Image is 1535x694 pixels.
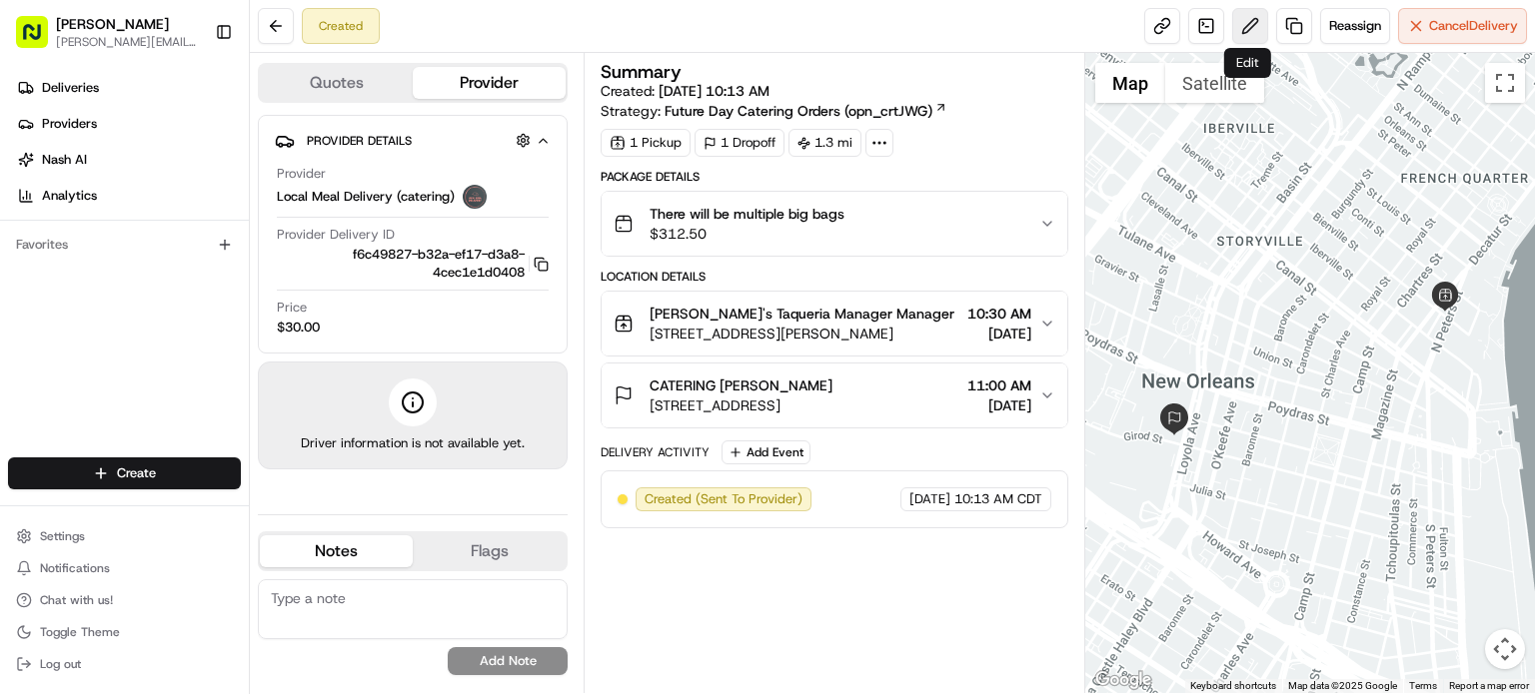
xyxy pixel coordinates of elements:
button: CancelDelivery [1398,8,1527,44]
button: [PERSON_NAME][PERSON_NAME][EMAIL_ADDRESS][DOMAIN_NAME] [8,8,207,56]
div: Package Details [601,169,1068,185]
button: [PERSON_NAME] [56,14,169,34]
img: 1736555255976-a54dd68f-1ca7-489b-9aae-adbdc363a1c4 [40,310,56,326]
a: Providers [8,108,249,140]
button: Create [8,457,241,489]
span: $312.50 [650,224,844,244]
button: Keyboard shortcuts [1190,679,1276,693]
div: Start new chat [90,190,328,210]
span: Providers [42,115,97,133]
button: Show street map [1095,63,1165,103]
button: [PERSON_NAME][EMAIL_ADDRESS][DOMAIN_NAME] [56,34,199,50]
span: [DATE] [77,362,118,378]
button: Log out [8,650,241,678]
button: Toggle Theme [8,618,241,646]
span: Deliveries [42,79,99,97]
span: 10:30 AM [967,304,1031,324]
a: Open this area in Google Maps (opens a new window) [1090,667,1156,693]
span: [STREET_ADDRESS][PERSON_NAME] [650,324,954,344]
button: Settings [8,522,241,550]
a: Deliveries [8,72,249,104]
a: Powered byPylon [141,493,242,509]
span: [STREET_ADDRESS] [650,395,832,415]
div: Location Details [601,269,1068,285]
span: Future Day Catering Orders (opn_crtJWG) [665,101,932,121]
span: Provider [277,165,326,183]
button: Show satellite imagery [1165,63,1264,103]
div: We're available if you need us! [90,210,275,226]
a: 📗Knowledge Base [12,437,161,473]
a: Analytics [8,180,249,212]
span: Analytics [42,187,97,205]
span: Reassign [1329,17,1381,35]
span: Pylon [199,494,242,509]
button: Provider [413,67,566,99]
div: 1 Dropoff [695,129,784,157]
span: Nash AI [42,151,87,169]
a: 💻API Documentation [161,437,329,473]
img: Nash [20,19,60,59]
div: 💻 [169,447,185,463]
span: Map data ©2025 Google [1288,680,1397,691]
span: Notifications [40,560,110,576]
button: Provider Details [275,124,551,157]
button: CATERING [PERSON_NAME][STREET_ADDRESS]11:00 AM[DATE] [602,363,1067,427]
span: Created (Sent To Provider) [645,490,802,508]
span: API Documentation [189,445,321,465]
span: $30.00 [277,319,320,337]
span: Driver information is not available yet. [301,434,525,452]
button: Start new chat [340,196,364,220]
span: Settings [40,528,85,544]
button: Toggle fullscreen view [1485,63,1525,103]
button: Map camera controls [1485,629,1525,669]
div: Delivery Activity [601,444,710,460]
span: • [66,362,73,378]
div: 1.3 mi [788,129,861,157]
div: Past conversations [20,259,134,275]
button: [PERSON_NAME]'s Taqueria Manager Manager[STREET_ADDRESS][PERSON_NAME]10:30 AM[DATE] [602,292,1067,355]
a: Nash AI [8,144,249,176]
div: Strategy: [601,101,947,121]
img: lmd_logo.png [463,185,487,209]
button: Flags [413,535,566,567]
span: [DATE] 10:13 AM [659,82,769,100]
div: 1 Pickup [601,129,691,157]
a: Report a map error [1449,680,1529,691]
button: f6c49827-b32a-ef17-d3a8-4cec1e1d0408 [277,246,549,282]
span: CATERING [PERSON_NAME] [650,375,832,395]
span: Provider Delivery ID [277,226,395,244]
span: 10:13 AM CDT [954,490,1042,508]
span: Knowledge Base [40,445,153,465]
span: Created: [601,81,769,101]
a: Terms (opens in new tab) [1409,680,1437,691]
div: Favorites [8,229,241,261]
span: Provider Details [307,133,412,149]
button: There will be multiple big bags$312.50 [602,192,1067,256]
span: Toggle Theme [40,624,120,640]
img: Google [1090,667,1156,693]
span: Local Meal Delivery (catering) [277,188,455,206]
span: [DATE] [967,395,1031,415]
span: 11:00 AM [967,375,1031,395]
img: 1736555255976-a54dd68f-1ca7-489b-9aae-adbdc363a1c4 [20,190,56,226]
span: Cancel Delivery [1429,17,1518,35]
span: [DATE] [967,324,1031,344]
span: [PERSON_NAME] [62,309,162,325]
span: Chat with us! [40,592,113,608]
img: Masood Aslam [20,290,52,322]
button: Notifications [8,554,241,582]
button: Add Event [722,440,810,464]
span: Create [117,464,156,482]
span: • [166,309,173,325]
span: [DATE] [909,490,950,508]
span: Price [277,299,307,317]
button: Chat with us! [8,586,241,614]
button: See all [310,255,364,279]
button: Reassign [1320,8,1390,44]
button: Quotes [260,67,413,99]
p: Welcome 👋 [20,79,364,111]
span: [DATE] [177,309,218,325]
button: Notes [260,535,413,567]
